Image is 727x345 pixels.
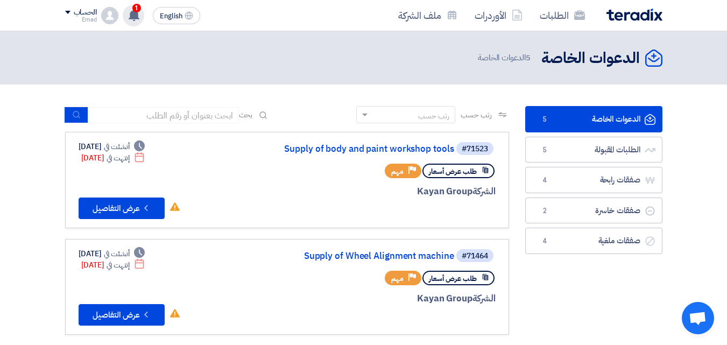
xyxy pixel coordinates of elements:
div: [DATE] [81,259,145,271]
div: [DATE] [79,141,145,152]
a: صفقات رابحة4 [525,167,662,193]
span: مهم [391,166,404,177]
a: ملف الشركة [390,3,466,28]
span: 2 [539,206,552,216]
a: صفقات خاسرة2 [525,198,662,224]
span: أنشئت في [104,141,130,152]
a: Supply of body and paint workshop tools [239,144,454,154]
a: الطلبات [531,3,594,28]
input: ابحث بعنوان أو رقم الطلب [88,107,239,123]
a: صفقات ملغية4 [525,228,662,254]
span: طلب عرض أسعار [429,166,477,177]
span: إنتهت في [107,152,130,164]
div: [DATE] [81,152,145,164]
button: عرض التفاصيل [79,198,165,219]
span: 4 [539,236,552,247]
img: Teradix logo [606,9,662,21]
span: طلب عرض أسعار [429,273,477,284]
span: 4 [539,175,552,186]
span: الشركة [472,185,496,198]
span: إنتهت في [107,259,130,271]
div: رتب حسب [418,110,449,122]
button: عرض التفاصيل [79,304,165,326]
img: profile_test.png [101,7,118,24]
span: 5 [526,52,531,64]
span: English [160,12,182,20]
span: مهم [391,273,404,284]
span: بحث [239,109,253,121]
span: الدعوات الخاصة [478,52,533,64]
h2: الدعوات الخاصة [541,48,640,69]
span: 5 [539,145,552,156]
a: الأوردرات [466,3,531,28]
button: English [153,7,200,24]
span: الشركة [472,292,496,305]
div: الحساب [74,8,97,17]
span: 1 [132,4,141,12]
div: Kayan Group [237,185,496,199]
div: [DATE] [79,248,145,259]
span: رتب حسب [461,109,491,121]
a: الدعوات الخاصة5 [525,106,662,132]
span: 5 [539,114,552,125]
div: #71523 [462,145,488,153]
div: #71464 [462,252,488,260]
a: Supply of Wheel Alignment machine [239,251,454,261]
div: Kayan Group [237,292,496,306]
div: Emad [65,17,97,23]
span: أنشئت في [104,248,130,259]
div: Open chat [682,302,714,334]
a: الطلبات المقبولة5 [525,137,662,163]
